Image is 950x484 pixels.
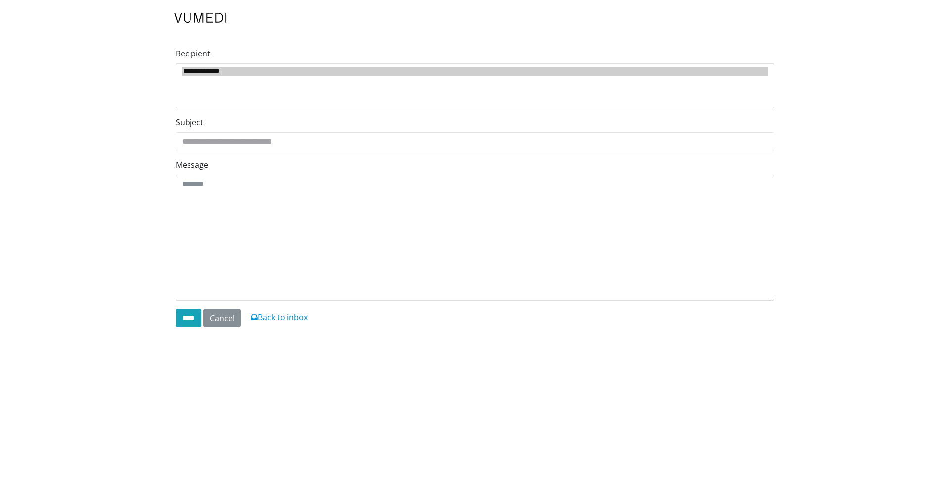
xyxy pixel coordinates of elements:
a: Cancel [203,309,241,327]
label: Recipient [176,48,210,59]
label: Subject [176,116,203,128]
a: Back to inbox [251,312,308,323]
label: Message [176,159,208,171]
img: VuMedi Logo [174,13,227,23]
